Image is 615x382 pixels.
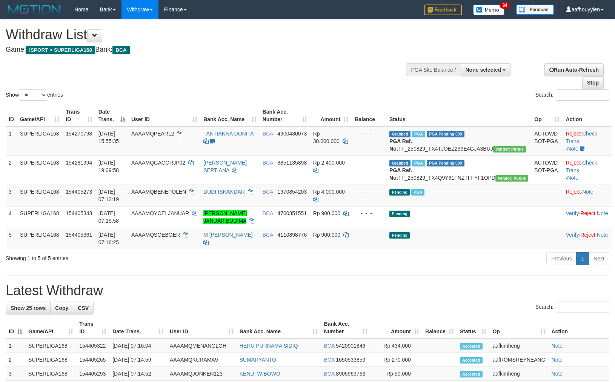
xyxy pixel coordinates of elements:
[112,46,129,54] span: BCA
[17,228,63,249] td: SUPERLIGA168
[473,5,505,15] img: Button%20Memo.svg
[17,156,63,185] td: SUPERLIGA168
[566,210,579,216] a: Verify
[66,232,92,238] span: 154405361
[580,210,595,216] a: Reject
[566,232,579,238] a: Verify
[240,357,276,363] a: SUMARYANTO
[324,371,334,377] span: BCA
[336,357,365,363] span: Copy 1650533859 to clipboard
[589,252,609,265] a: Next
[355,130,383,137] div: - - -
[531,126,563,156] td: AUTOWD-BOT-PGA
[25,317,76,339] th: Game/API: activate to sort column ascending
[466,67,501,73] span: None selected
[6,367,25,381] td: 3
[313,210,340,216] span: Rp 900.000
[313,232,340,238] span: Rp 900.000
[237,317,321,339] th: Bank Acc. Name: activate to sort column ascending
[6,251,251,262] div: Showing 1 to 5 of 5 entries
[98,131,119,144] span: [DATE] 15:55:35
[371,339,422,353] td: Rp 434,000
[422,339,457,353] td: -
[17,206,63,228] td: SUPERLIGA168
[544,63,604,76] a: Run Auto-Refresh
[98,232,119,245] span: [DATE] 07:16:25
[546,252,577,265] a: Previous
[336,371,365,377] span: Copy 8905963763 to clipboard
[310,105,352,126] th: Amount: activate to sort column ascending
[493,146,526,152] span: Vendor URL: https://trx4.1velocity.biz
[66,131,92,137] span: 154270798
[563,228,612,249] td: · ·
[131,131,174,137] span: AAAAMQPEARL2
[535,302,609,313] label: Search:
[98,160,119,173] span: [DATE] 19:09:58
[552,371,563,377] a: Note
[109,339,167,353] td: [DATE] 07:16:04
[406,63,460,76] div: PGA Site Balance /
[563,185,612,206] td: ·
[422,353,457,367] td: -
[63,105,95,126] th: Trans ID: activate to sort column ascending
[597,210,608,216] a: Note
[460,343,483,350] span: Accepted
[531,105,563,126] th: Op: activate to sort column ascending
[17,185,63,206] td: SUPERLIGA168
[371,317,422,339] th: Amount: activate to sort column ascending
[263,189,273,195] span: BCA
[76,353,109,367] td: 154405265
[6,228,17,249] td: 5
[389,167,412,181] b: PGA Ref. No:
[489,339,548,353] td: aafkimheng
[17,105,63,126] th: Game/API: activate to sort column ascending
[6,126,17,156] td: 1
[167,367,237,381] td: AAAAMQJONKEN123
[167,353,237,367] td: AAAAMQKURAMA9
[489,317,548,339] th: Op: activate to sort column ascending
[76,317,109,339] th: Trans ID: activate to sort column ascending
[6,206,17,228] td: 4
[566,131,597,144] a: Check Trans
[128,105,200,126] th: User ID: activate to sort column ascending
[203,160,247,173] a: [PERSON_NAME] SEPTIANA
[131,210,189,216] span: AAAAMQYOELJANUAR
[427,131,464,137] span: PGA Pending
[19,89,47,101] select: Showentries
[411,189,424,196] span: Marked by aafandaneth
[203,131,254,137] a: TANTIANNA DONITA
[556,302,609,313] input: Search:
[6,317,25,339] th: ID: activate to sort column descending
[76,367,109,381] td: 154405293
[263,210,273,216] span: BCA
[313,131,340,144] span: Rp 30.000.000
[109,317,167,339] th: Date Trans.: activate to sort column ascending
[389,211,410,217] span: Pending
[55,305,68,311] span: Copy
[6,339,25,353] td: 1
[563,126,612,156] td: · ·
[321,317,370,339] th: Bank Acc. Number: activate to sort column ascending
[500,2,510,9] span: 34
[422,367,457,381] td: -
[457,317,490,339] th: Status: activate to sort column ascending
[427,160,464,166] span: PGA Pending
[516,5,554,15] img: panduan.png
[98,189,119,202] span: [DATE] 07:13:19
[277,131,307,137] span: Copy 4900430073 to clipboard
[131,189,186,195] span: AAAAMQBENEPOLEN
[489,353,548,367] td: aafROMSREYNEANG
[167,339,237,353] td: AAAAMQMENANGLOH
[95,105,128,126] th: Date Trans.: activate to sort column descending
[167,317,237,339] th: User ID: activate to sort column ascending
[531,156,563,185] td: AUTOWD-BOT-PGA
[582,189,593,195] a: Note
[549,317,609,339] th: Action
[563,206,612,228] td: · ·
[386,126,531,156] td: TF_250829_TX4TJOEZ239E4GJA3BUJ
[422,317,457,339] th: Balance: activate to sort column ascending
[563,105,612,126] th: Action
[66,189,92,195] span: 154405273
[240,343,298,349] a: HERU PURNAMA SIDIQ
[313,160,345,166] span: Rp 2.400.000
